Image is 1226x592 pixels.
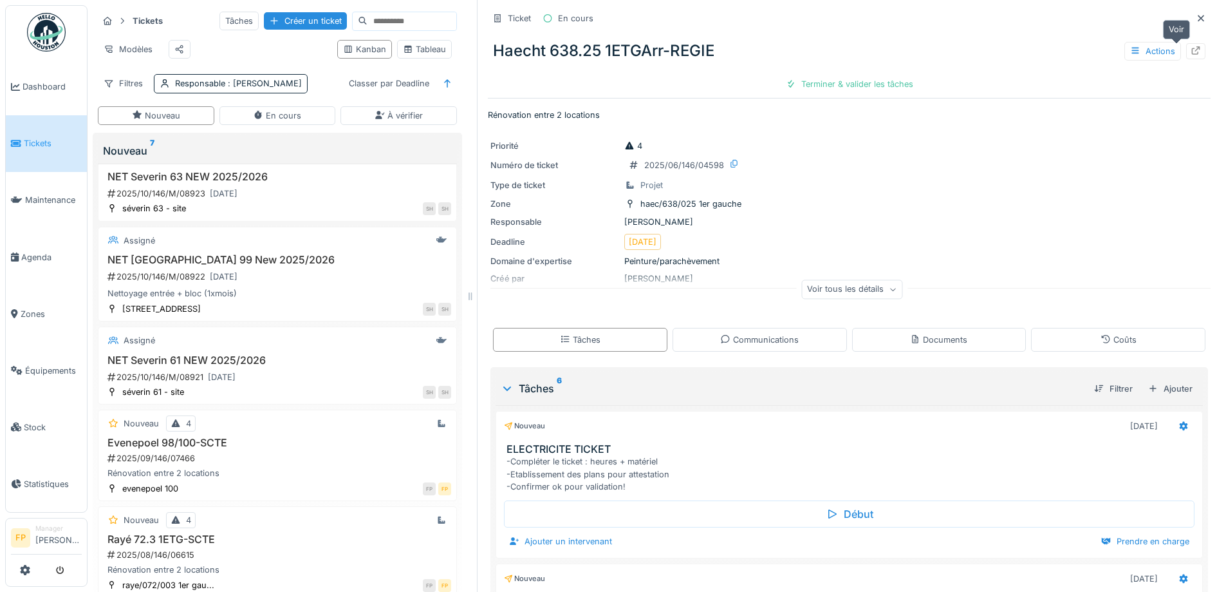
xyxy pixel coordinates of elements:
div: Nouveau [103,143,452,158]
div: Nouveau [504,421,545,432]
div: Voir [1163,20,1190,39]
div: Filtres [98,74,149,93]
div: [STREET_ADDRESS] [122,303,201,315]
div: Modèles [98,40,158,59]
div: SH [438,202,451,215]
div: Documents [910,334,967,346]
li: [PERSON_NAME] [35,524,82,551]
div: 4 [186,417,191,430]
div: 2025/08/146/06615 [106,549,451,561]
div: 2025/10/146/M/08923 [106,186,451,202]
div: En cours [558,12,593,24]
span: Stock [24,421,82,434]
div: Kanban [343,43,386,55]
div: Créer un ticket [264,12,347,30]
div: Tâches [219,12,259,30]
h3: NET Severin 61 NEW 2025/2026 [104,354,451,367]
div: Prendre en charge [1096,533,1194,550]
div: Classer par Deadline [343,74,435,93]
div: 2025/06/146/04598 [644,159,724,171]
div: Coûts [1101,334,1137,346]
h3: ELECTRICITE TICKET [506,443,1197,455]
div: SH [423,386,436,399]
div: evenepoel 100 [122,482,178,495]
div: Terminer & valider les tâches [781,75,918,93]
div: Ticket [508,12,531,24]
strong: Tickets [127,15,168,27]
img: Badge_color-CXgf-gQk.svg [27,13,66,52]
a: Zones [6,285,87,342]
span: Statistiques [24,478,82,490]
div: SH [423,303,436,316]
div: Type de ticket [490,179,619,191]
div: Peinture/parachèvement [490,255,1208,267]
div: Rénovation entre 2 locations [104,467,451,479]
span: Dashboard [23,81,82,93]
span: Tickets [24,137,82,149]
div: [DATE] [208,371,236,383]
a: Stock [6,399,87,455]
div: [DATE] [629,236,656,248]
div: SH [423,202,436,215]
h3: Rayé 72.3 1ETG-SCTE [104,533,451,546]
div: raye/072/003 1er gau... [122,579,214,591]
span: Agenda [21,251,82,263]
div: haec/638/025 1er gauche [640,198,741,210]
div: À vérifier [375,110,423,122]
a: Équipements [6,342,87,399]
div: Nouveau [132,110,180,122]
div: Responsable [175,77,302,90]
div: Haecht 638.25 1ETGArr-REGIE [488,34,1211,68]
div: SH [438,303,451,316]
div: Zone [490,198,619,210]
div: FP [438,579,451,592]
div: -Compléter le ticket : heures + matériel -Etablissement des plans pour attestation -Confirmer ok ... [506,455,1197,493]
a: Maintenance [6,172,87,229]
div: Nouveau [124,417,159,430]
div: Début [504,501,1194,528]
div: Assigné [124,334,155,347]
div: Domaine d'expertise [490,255,619,267]
div: En cours [253,110,301,122]
h3: Evenepoel 98/100-SCTE [104,437,451,449]
div: Nouveau [124,514,159,526]
div: Responsable [490,216,619,228]
div: Actions [1124,42,1181,61]
div: Projet [640,179,663,191]
span: Équipements [25,365,82,377]
div: 2025/10/146/M/08921 [106,369,451,385]
div: séverin 63 - site [122,202,186,215]
p: Rénovation entre 2 locations [488,109,1211,121]
div: [DATE] [210,271,237,283]
div: Ajouter un intervenant [504,533,617,550]
div: Communications [720,334,799,346]
div: Voir tous les détails [801,280,902,299]
div: Rénovation entre 2 locations [104,564,451,576]
div: Ajouter [1143,380,1198,397]
sup: 7 [150,143,154,158]
div: [DATE] [1130,420,1158,432]
div: Deadline [490,236,619,248]
span: : [PERSON_NAME] [225,79,302,88]
div: Filtrer [1089,380,1138,397]
div: 4 [624,140,642,152]
div: Nettoyage entrée + bloc (1xmois) [104,287,451,300]
div: FP [438,482,451,495]
div: 4 [186,514,191,526]
h3: NET Severin 63 NEW 2025/2026 [104,171,451,183]
a: FP Manager[PERSON_NAME] [11,524,82,555]
div: [DATE] [210,187,237,200]
div: SH [438,386,451,399]
h3: NET [GEOGRAPHIC_DATA] 99 New 2025/2026 [104,254,451,266]
div: 2025/10/146/M/08922 [106,269,451,285]
div: Tâches [560,334,600,346]
div: Tableau [403,43,446,55]
div: Numéro de ticket [490,159,619,171]
div: Priorité [490,140,619,152]
li: FP [11,528,30,548]
div: [PERSON_NAME] [490,216,1208,228]
div: 2025/09/146/07466 [106,452,451,464]
div: FP [423,482,436,495]
a: Dashboard [6,59,87,115]
div: Nouveau [504,573,545,584]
